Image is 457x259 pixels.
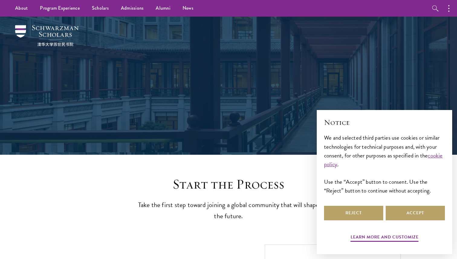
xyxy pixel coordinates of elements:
[324,206,383,220] button: Reject
[324,117,445,128] h2: Notice
[15,25,79,46] img: Schwarzman Scholars
[324,151,443,169] a: cookie policy
[386,206,445,220] button: Accept
[135,199,322,222] p: Take the first step toward joining a global community that will shape the future.
[135,176,322,193] h2: Start the Process
[324,133,445,195] div: We and selected third parties use cookies or similar technologies for technical purposes and, wit...
[351,233,419,243] button: Learn more and customize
